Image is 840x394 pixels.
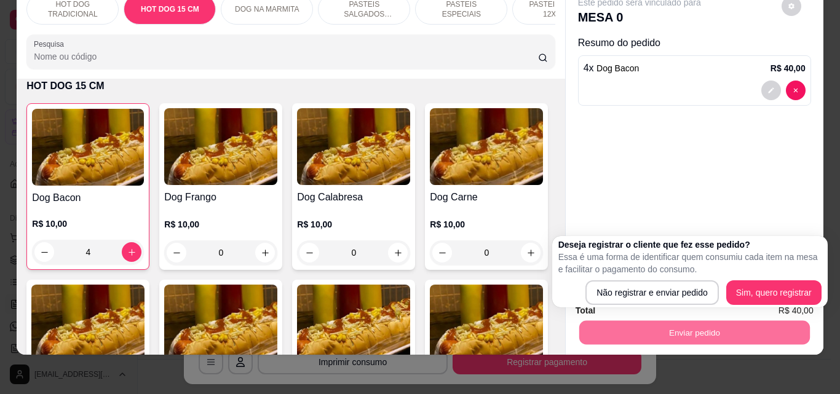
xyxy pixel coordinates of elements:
h4: Dog Carne [430,190,543,205]
h2: Deseja registrar o cliente que fez esse pedido? [558,238,822,251]
img: product-image [297,285,410,361]
span: Dog Bacon [596,63,639,73]
strong: Total [576,305,595,315]
p: R$ 10,00 [430,218,543,230]
span: R$ 40,00 [779,304,814,317]
p: HOT DOG 15 CM [141,4,199,14]
p: R$ 10,00 [164,218,277,230]
button: decrease-product-quantity [34,242,54,262]
button: increase-product-quantity [521,243,541,262]
img: product-image [164,108,277,185]
h4: Dog Bacon [32,191,144,205]
button: decrease-product-quantity [786,81,806,100]
img: product-image [297,108,410,185]
button: Não registrar e enviar pedido [585,280,719,305]
p: 4 x [584,61,640,76]
p: R$ 40,00 [771,62,806,74]
h4: Dog Calabresa [297,190,410,205]
button: decrease-product-quantity [761,81,781,100]
button: decrease-product-quantity [432,243,452,262]
p: HOT DOG 15 CM [26,79,555,93]
img: product-image [164,285,277,361]
p: MESA 0 [578,9,701,26]
button: increase-product-quantity [255,243,275,262]
p: R$ 10,00 [297,218,410,230]
button: increase-product-quantity [122,242,141,262]
button: decrease-product-quantity [167,243,186,262]
img: product-image [32,109,144,186]
img: product-image [430,285,543,361]
label: Pesquisa [34,39,68,49]
p: Essa é uma forma de identificar quem consumiu cada item na mesa e facilitar o pagamento do consumo. [558,251,822,275]
button: decrease-product-quantity [299,243,319,262]
h4: Dog Frango [164,190,277,205]
button: increase-product-quantity [388,243,408,262]
p: R$ 10,00 [32,218,144,230]
button: Sim, quero registrar [726,280,822,305]
p: Resumo do pedido [578,36,811,50]
p: DOG NA MARMITA [235,4,299,14]
img: product-image [31,285,145,361]
input: Pesquisa [34,50,538,63]
img: product-image [430,108,543,185]
button: Enviar pedido [579,320,809,344]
